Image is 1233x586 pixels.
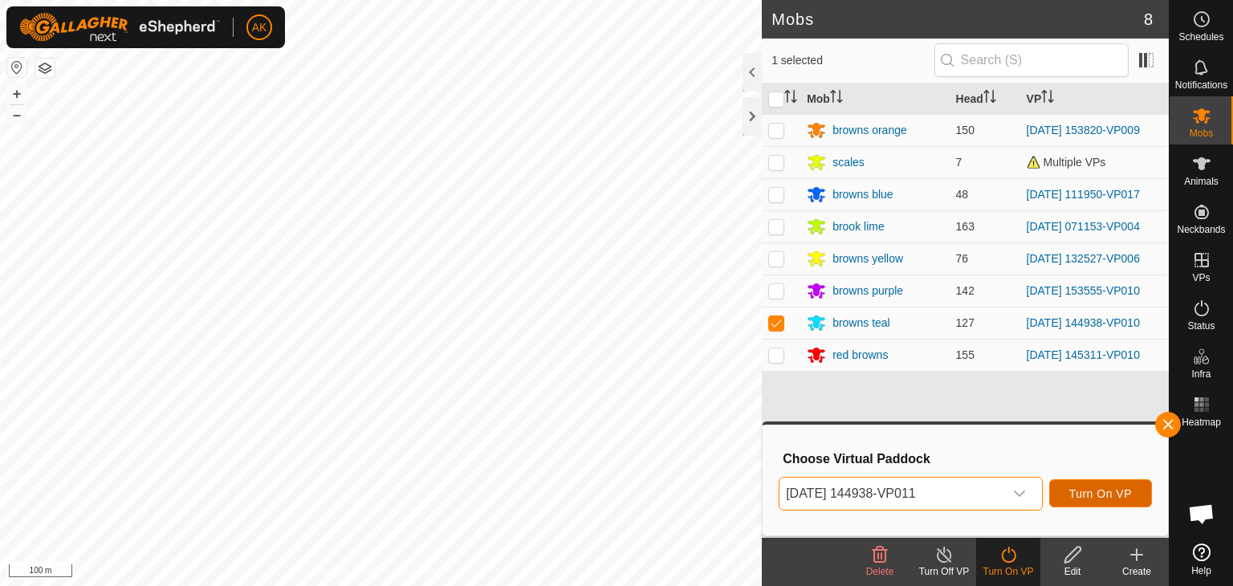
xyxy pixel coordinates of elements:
[1191,369,1211,379] span: Infra
[956,124,975,136] span: 150
[832,283,903,299] div: browns purple
[1105,564,1169,579] div: Create
[1040,564,1105,579] div: Edit
[1175,80,1227,90] span: Notifications
[956,316,975,329] span: 127
[832,315,890,332] div: browns teal
[1184,177,1219,186] span: Animals
[1191,566,1211,576] span: Help
[1069,487,1132,500] span: Turn On VP
[976,564,1040,579] div: Turn On VP
[950,83,1020,115] th: Head
[866,566,894,577] span: Delete
[7,58,26,77] button: Reset Map
[1049,479,1152,507] button: Turn On VP
[832,218,885,235] div: brook lime
[934,43,1129,77] input: Search (S)
[1027,220,1140,233] a: [DATE] 071153-VP004
[19,13,220,42] img: Gallagher Logo
[1027,284,1140,297] a: [DATE] 153555-VP010
[779,478,1003,510] span: 2025-09-06 144938-VP011
[1178,490,1226,538] div: Open chat
[832,347,888,364] div: red browns
[983,92,996,105] p-sorticon: Activate to sort
[800,83,949,115] th: Mob
[252,19,267,36] span: AK
[956,156,962,169] span: 7
[7,105,26,124] button: –
[1187,321,1215,331] span: Status
[1144,7,1153,31] span: 8
[7,84,26,104] button: +
[771,10,1144,29] h2: Mobs
[832,154,865,171] div: scales
[1027,156,1106,169] span: Multiple VPs
[1178,32,1223,42] span: Schedules
[771,52,934,69] span: 1 selected
[956,220,975,233] span: 163
[318,565,378,580] a: Privacy Policy
[1182,417,1221,427] span: Heatmap
[1170,537,1233,582] a: Help
[784,92,797,105] p-sorticon: Activate to sort
[956,284,975,297] span: 142
[956,188,969,201] span: 48
[1003,478,1036,510] div: dropdown trigger
[35,59,55,78] button: Map Layers
[1027,252,1140,265] a: [DATE] 132527-VP006
[1177,225,1225,234] span: Neckbands
[1027,188,1140,201] a: [DATE] 111950-VP017
[1020,83,1169,115] th: VP
[832,122,907,139] div: browns orange
[1027,316,1140,329] a: [DATE] 144938-VP010
[956,348,975,361] span: 155
[397,565,444,580] a: Contact Us
[832,250,903,267] div: browns yellow
[1041,92,1054,105] p-sorticon: Activate to sort
[832,186,893,203] div: browns blue
[783,451,1152,466] h3: Choose Virtual Paddock
[1027,348,1140,361] a: [DATE] 145311-VP010
[956,252,969,265] span: 76
[830,92,843,105] p-sorticon: Activate to sort
[1190,128,1213,138] span: Mobs
[1027,124,1140,136] a: [DATE] 153820-VP009
[912,564,976,579] div: Turn Off VP
[1192,273,1210,283] span: VPs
